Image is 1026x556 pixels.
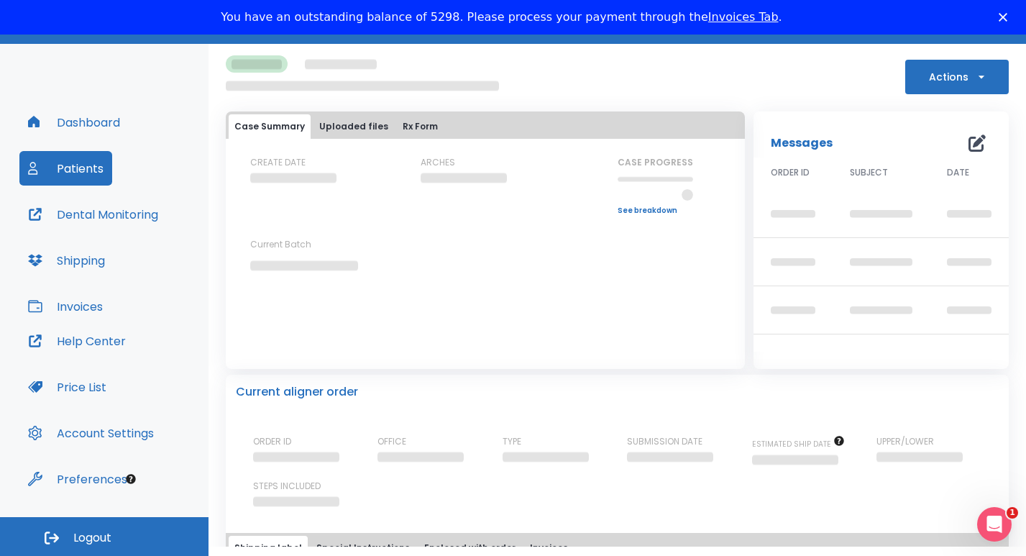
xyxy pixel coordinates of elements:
a: See breakdown [618,206,693,215]
div: Tooltip anchor [124,473,137,486]
span: SUBJECT [850,166,888,179]
p: STEPS INCLUDED [253,480,321,493]
button: Account Settings [19,416,162,450]
button: Preferences [19,462,136,496]
p: OFFICE [377,435,406,448]
button: Uploaded files [313,114,394,139]
div: tabs [229,114,742,139]
span: Logout [73,530,111,546]
iframe: Intercom live chat [977,507,1012,542]
p: Current aligner order [236,383,358,401]
button: Patients [19,151,112,186]
button: Help Center [19,324,134,358]
p: Messages [771,135,833,152]
span: DATE [947,166,969,179]
button: Price List [19,370,115,404]
p: ORDER ID [253,435,291,448]
p: ARCHES [421,156,455,169]
p: SUBMISSION DATE [627,435,702,448]
a: Invoices Tab [708,10,779,24]
button: Dental Monitoring [19,197,167,232]
span: The date will be available after approving treatment plan [752,439,845,450]
p: Current Batch [250,238,380,251]
p: CASE PROGRESS [618,156,693,169]
p: UPPER/LOWER [876,435,934,448]
div: Close [999,13,1013,22]
button: Case Summary [229,114,311,139]
p: TYPE [503,435,521,448]
button: Actions [905,60,1009,94]
button: Dashboard [19,105,129,140]
span: ORDER ID [771,166,810,179]
span: 1 [1007,507,1018,519]
p: CREATE DATE [250,156,306,169]
button: Invoices [19,289,111,324]
button: Rx Form [397,114,444,139]
button: Shipping [19,243,114,278]
div: You have an outstanding balance of 5298. Please process your payment through the . [221,10,782,24]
